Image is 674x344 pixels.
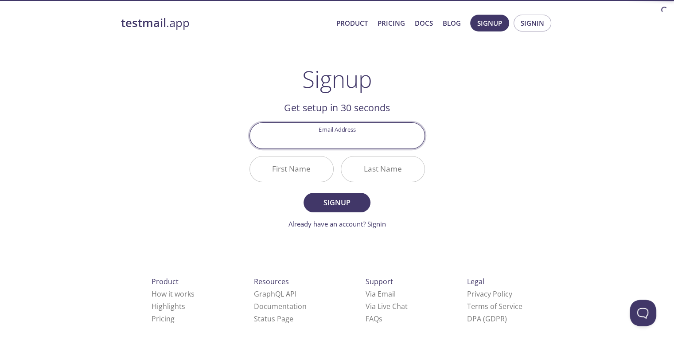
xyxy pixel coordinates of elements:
[467,301,522,311] a: Terms of Service
[443,17,461,29] a: Blog
[467,314,507,324] a: DPA (GDPR)
[379,314,382,324] span: s
[254,301,307,311] a: Documentation
[366,301,408,311] a: Via Live Chat
[630,300,656,326] iframe: Help Scout Beacon - Open
[121,16,329,31] a: testmail.app
[415,17,433,29] a: Docs
[366,277,393,286] span: Support
[366,289,396,299] a: Via Email
[304,193,370,212] button: Signup
[470,15,509,31] button: Signup
[521,17,544,29] span: Signin
[514,15,551,31] button: Signin
[336,17,368,29] a: Product
[378,17,405,29] a: Pricing
[152,289,195,299] a: How it works
[249,100,425,115] h2: Get setup in 30 seconds
[467,277,484,286] span: Legal
[152,314,175,324] a: Pricing
[254,289,296,299] a: GraphQL API
[313,196,360,209] span: Signup
[467,289,512,299] a: Privacy Policy
[152,277,179,286] span: Product
[302,66,372,92] h1: Signup
[366,314,382,324] a: FAQ
[288,219,386,228] a: Already have an account? Signin
[121,15,166,31] strong: testmail
[477,17,502,29] span: Signup
[254,314,293,324] a: Status Page
[152,301,185,311] a: Highlights
[254,277,289,286] span: Resources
